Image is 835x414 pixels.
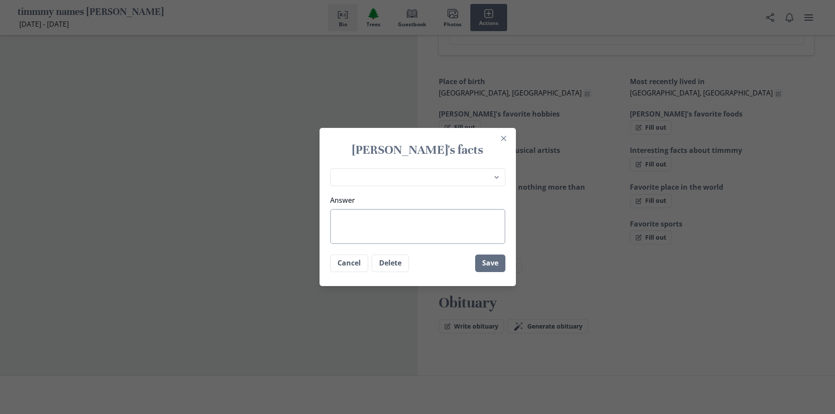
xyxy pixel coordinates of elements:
[330,168,505,186] select: Question
[330,142,505,158] h1: [PERSON_NAME]'s facts
[330,255,368,272] button: Cancel
[372,255,409,272] button: Delete
[497,131,511,145] button: Close
[475,255,505,272] button: Save
[330,195,500,205] label: Answer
